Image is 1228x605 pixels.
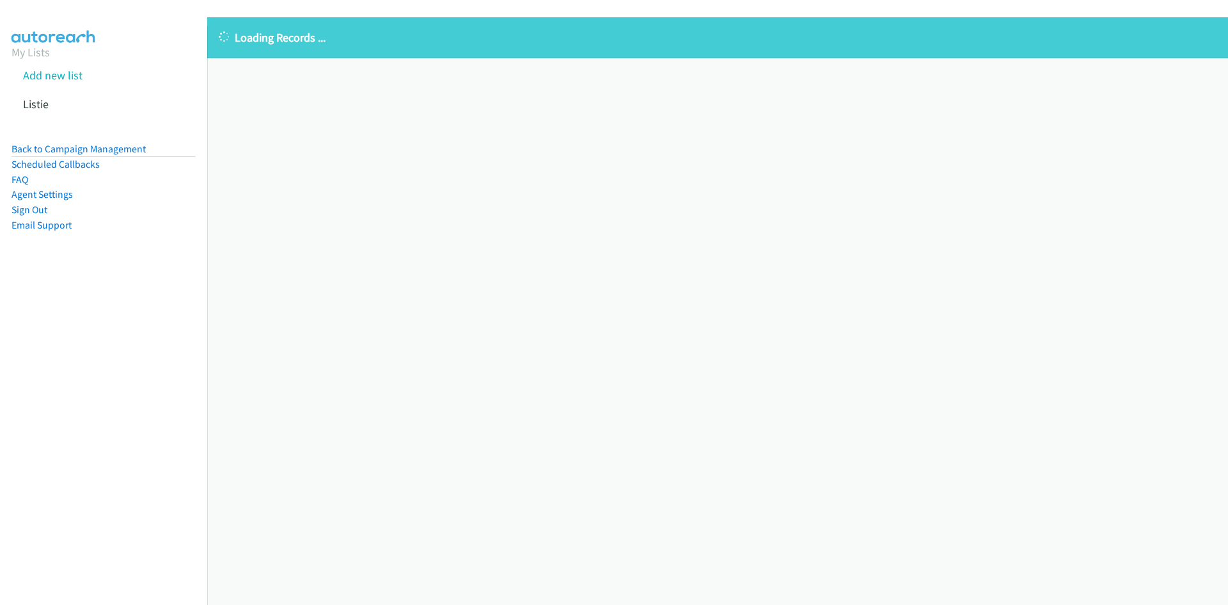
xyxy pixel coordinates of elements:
[12,45,50,60] a: My Lists
[219,29,1216,46] p: Loading Records ...
[23,68,83,83] a: Add new list
[23,97,49,111] a: Listie
[12,204,47,216] a: Sign Out
[12,143,146,155] a: Back to Campaign Management
[12,173,28,186] a: FAQ
[12,188,73,200] a: Agent Settings
[12,219,72,231] a: Email Support
[12,158,100,170] a: Scheduled Callbacks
